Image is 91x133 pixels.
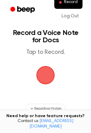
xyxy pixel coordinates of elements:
span: Recording History [34,106,62,111]
h1: Record a Voice Note for Docs [11,29,80,44]
a: [EMAIL_ADDRESS][DOMAIN_NAME] [29,119,73,129]
a: Log Out [56,9,85,23]
a: Beep [6,4,40,16]
span: Contact us [4,119,87,129]
button: Recording History [25,104,66,114]
img: Beep Logo [36,66,55,84]
p: Tap to Record. [11,49,80,56]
